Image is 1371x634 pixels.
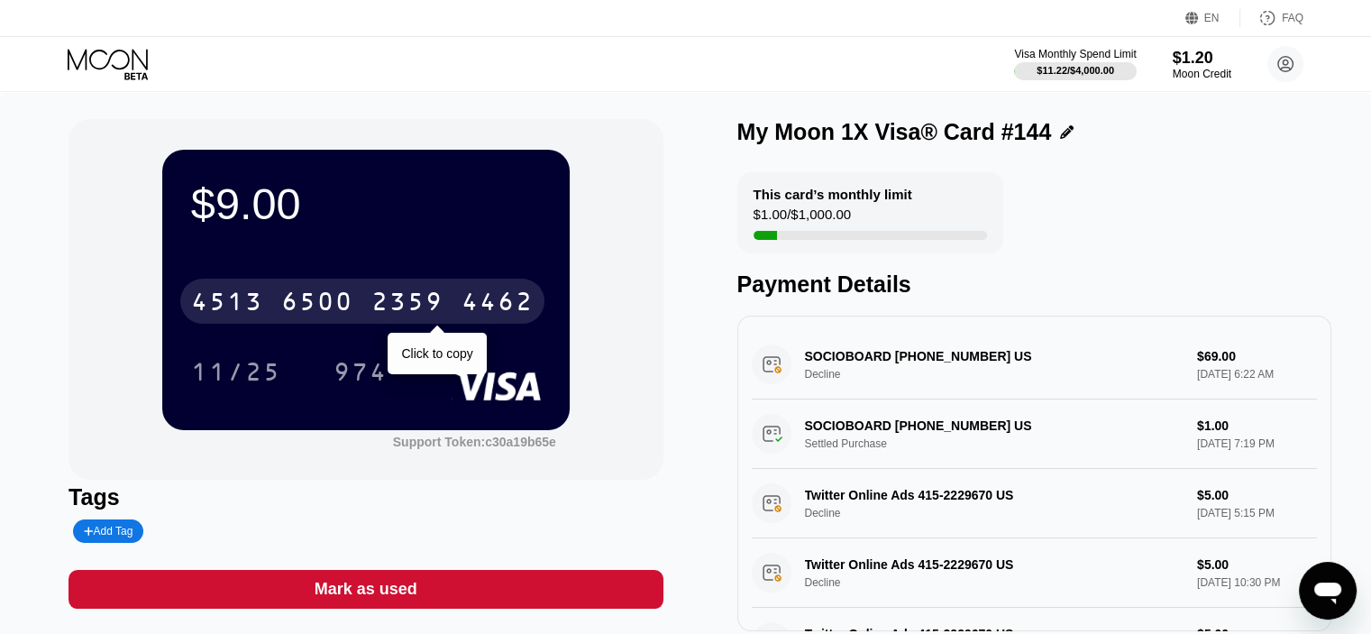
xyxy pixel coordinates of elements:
div: Add Tag [73,519,143,543]
div: Mark as used [69,570,663,609]
div: 4513650023594462 [180,279,544,324]
div: FAQ [1282,12,1303,24]
div: Tags [69,484,663,510]
div: FAQ [1240,9,1303,27]
div: 6500 [281,289,353,318]
iframe: Кнопка запуска окна обмена сообщениями [1299,562,1357,620]
div: Add Tag [84,525,133,538]
div: 11/25 [178,349,295,394]
div: 974 [334,360,388,389]
div: $1.00 / $1,000.00 [754,207,851,231]
div: 11/25 [191,360,281,389]
div: EN [1204,12,1220,24]
div: Mark as used [315,579,417,600]
div: $9.00 [191,179,541,229]
div: 4462 [462,289,534,318]
div: Visa Monthly Spend Limit [1014,48,1136,60]
div: Visa Monthly Spend Limit$11.22/$4,000.00 [1014,48,1136,80]
div: $1.20Moon Credit [1173,49,1231,80]
div: 4513 [191,289,263,318]
div: $1.20 [1173,49,1231,68]
div: Click to copy [401,346,472,361]
div: Support Token:c30a19b65e [393,435,556,449]
div: EN [1185,9,1240,27]
div: $11.22 / $4,000.00 [1037,65,1114,76]
div: Support Token: c30a19b65e [393,435,556,449]
div: This card’s monthly limit [754,187,912,202]
div: Payment Details [737,271,1331,298]
div: My Moon 1X Visa® Card #144 [737,119,1052,145]
div: 2359 [371,289,443,318]
div: Moon Credit [1173,68,1231,80]
div: 974 [320,349,401,394]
